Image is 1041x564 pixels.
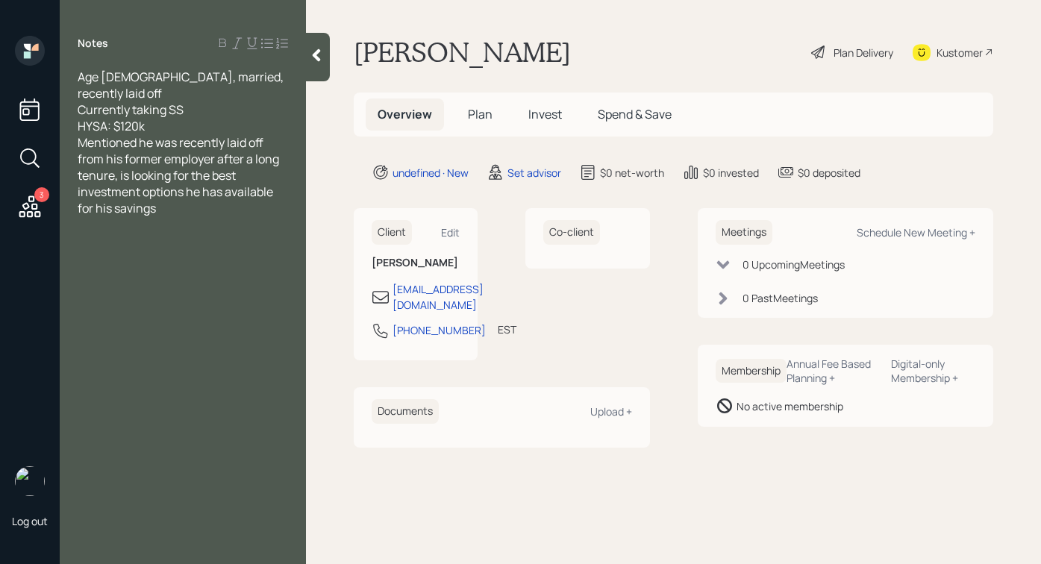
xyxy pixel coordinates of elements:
div: Kustomer [937,45,983,60]
div: Edit [441,225,460,239]
div: Upload + [590,404,632,419]
h6: [PERSON_NAME] [372,257,460,269]
h1: [PERSON_NAME] [354,36,571,69]
div: Annual Fee Based Planning + [787,357,879,385]
div: Log out [12,514,48,528]
div: EST [498,322,516,337]
h6: Co-client [543,220,600,245]
div: Digital-only Membership + [891,357,975,385]
div: [PHONE_NUMBER] [393,322,486,338]
div: $0 net-worth [600,165,664,181]
div: 3 [34,187,49,202]
span: Currently taking SS [78,101,184,118]
div: No active membership [737,398,843,414]
span: Age [DEMOGRAPHIC_DATA], married, recently laid off [78,69,286,101]
span: Invest [528,106,562,122]
span: Plan [468,106,493,122]
div: Plan Delivery [834,45,893,60]
span: Spend & Save [598,106,672,122]
div: $0 deposited [798,165,860,181]
h6: Client [372,220,412,245]
div: Set advisor [507,165,561,181]
div: $0 invested [703,165,759,181]
span: HYSA: $120k [78,118,145,134]
div: Schedule New Meeting + [857,225,975,239]
span: Overview [378,106,432,122]
h6: Membership [716,359,787,383]
div: 0 Upcoming Meeting s [743,257,845,272]
div: 0 Past Meeting s [743,290,818,306]
div: [EMAIL_ADDRESS][DOMAIN_NAME] [393,281,484,313]
h6: Documents [372,399,439,424]
label: Notes [78,36,108,51]
h6: Meetings [716,220,772,245]
img: robby-grisanti-headshot.png [15,466,45,496]
span: Mentioned he was recently laid off from his former employer after a long tenure, is looking for t... [78,134,281,216]
div: undefined · New [393,165,469,181]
